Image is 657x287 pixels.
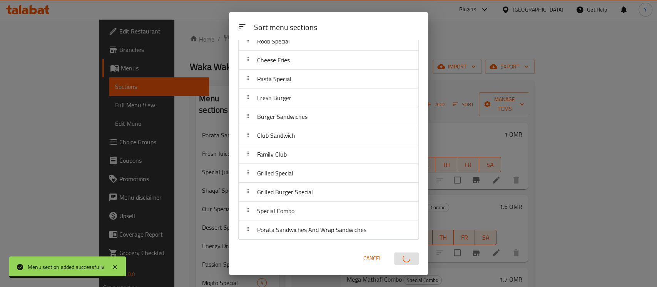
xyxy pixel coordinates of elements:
[239,51,418,70] div: Cheese Fries
[257,186,313,198] span: Grilled Burger Special
[239,145,418,164] div: Family Club
[28,263,104,271] div: Menu section added successfully
[363,254,382,263] span: Cancel
[257,111,308,122] span: Burger Sandwiches
[239,107,418,126] div: Burger Sandwiches
[257,224,366,235] span: Porata Sandwiches And Wrap Sandwiches
[251,19,422,37] div: Sort menu sections
[239,202,418,220] div: Special Combo
[257,205,294,217] span: Special Combo
[239,126,418,145] div: Club Sandwich
[239,32,418,51] div: Roob Special
[257,167,293,179] span: Grilled Special
[239,220,418,239] div: Porata Sandwiches And Wrap Sandwiches
[257,130,295,141] span: Club Sandwich
[360,251,385,265] button: Cancel
[239,88,418,107] div: Fresh Burger
[257,149,287,160] span: Family Club
[239,164,418,183] div: Grilled Special
[257,35,290,47] span: Roob Special
[239,183,418,202] div: Grilled Burger Special
[257,92,291,103] span: Fresh Burger
[239,70,418,88] div: Pasta Special
[257,73,291,85] span: Pasta Special
[257,54,290,66] span: Cheese Fries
